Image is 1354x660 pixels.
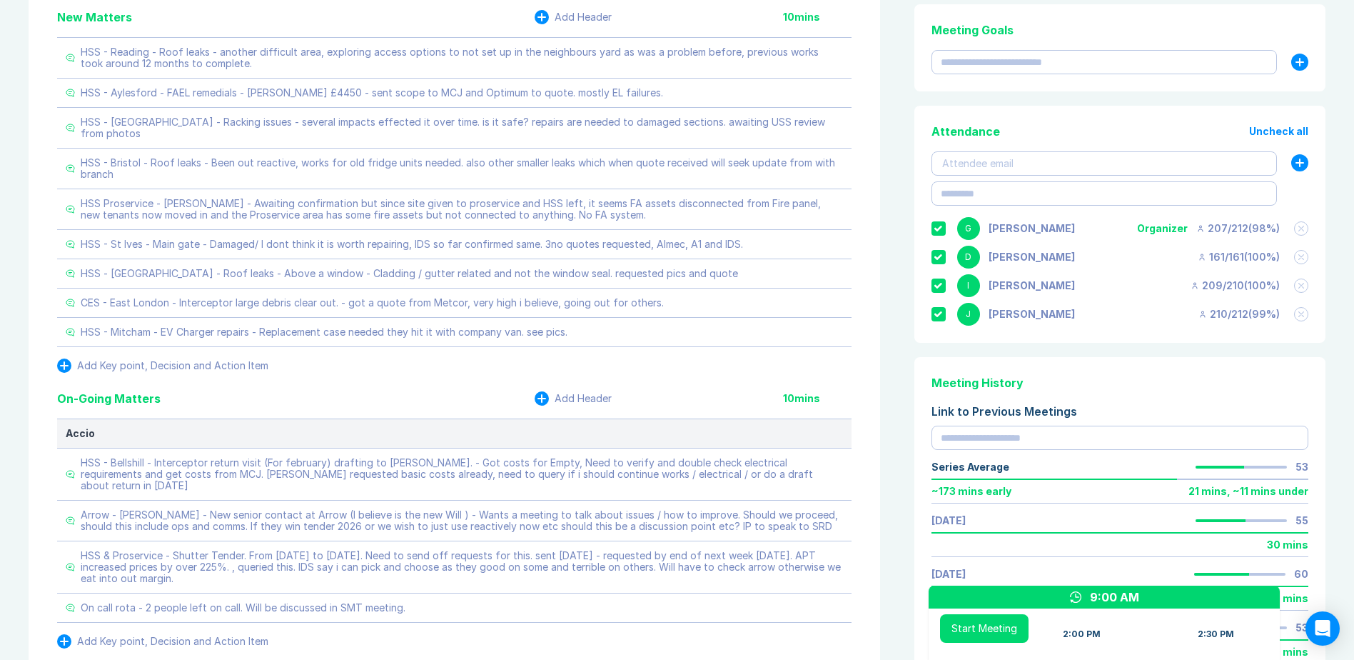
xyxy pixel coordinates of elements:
[81,602,405,614] div: On call rota - 2 people left on call. Will be discussed in SMT meeting.
[77,636,268,647] div: Add Key point, Decision and Action Item
[1191,280,1280,291] div: 209 / 210 ( 100 %)
[1198,629,1234,640] div: 2:30 PM
[57,9,132,26] div: New Matters
[1295,461,1308,473] div: 53
[931,486,1011,497] div: ~ 173 mins early
[940,614,1029,643] button: Start Meeting
[66,428,843,439] div: Accio
[1305,611,1340,646] div: Open Intercom Messenger
[931,461,1009,473] div: Series Average
[931,21,1308,39] div: Meeting Goals
[57,634,268,649] button: Add Key point, Decision and Action Item
[81,509,843,532] div: Arrow - [PERSON_NAME] - New senior contact at Arrow (I believe is the new Will ) - Wants a meetin...
[931,374,1308,391] div: Meeting History
[1090,589,1139,606] div: 9:00 AM
[81,457,843,491] div: HSS - Bellshill - Interceptor return visit (For february) drafting to [PERSON_NAME]. - Got costs ...
[783,393,852,404] div: 10 mins
[957,274,980,297] div: I
[81,239,743,250] div: HSS - St Ives - Main gate - Damaged/ I dont think it is worth repairing, IDS so far confirmed sam...
[81,297,664,309] div: CES - East London - Interceptor large debris clear out. - got a quote from Metcor, very high i be...
[783,11,852,23] div: 10 mins
[81,268,738,279] div: HSS - [GEOGRAPHIC_DATA] - Roof leaks - Above a window - Cladding / gutter related and not the win...
[989,280,1075,291] div: Iain Parnell
[957,246,980,269] div: D
[957,303,980,326] div: J
[1295,515,1308,526] div: 55
[555,11,612,23] div: Add Header
[1263,646,1308,658] div: 120 mins
[81,198,843,221] div: HSS Proservice - [PERSON_NAME] - Awaiting confirmation but since site given to proservice and HSS...
[1295,622,1308,634] div: 53
[81,46,843,69] div: HSS - Reading - Roof leaks - another difficult area, exploring access options to not set up in th...
[77,360,268,371] div: Add Key point, Decision and Action Item
[1267,593,1308,604] div: 30 mins
[957,217,980,240] div: G
[555,393,612,404] div: Add Header
[1267,539,1308,551] div: 30 mins
[989,309,1075,320] div: Jonny Welbourn
[81,116,843,139] div: HSS - [GEOGRAPHIC_DATA] - Racking issues - several impacts effected it over time. is it safe? rep...
[81,87,663,99] div: HSS - Aylesford - FAEL remedials - [PERSON_NAME] £4450 - sent scope to MCJ and Optimum to quote. ...
[535,10,612,24] button: Add Header
[1198,309,1280,320] div: 210 / 212 ( 99 %)
[931,569,966,580] a: [DATE]
[1137,223,1188,234] div: Organizer
[1249,126,1308,137] button: Uncheck all
[57,390,161,407] div: On-Going Matters
[1294,569,1308,580] div: 60
[535,391,612,406] button: Add Header
[1188,486,1308,497] div: 21 mins , ~ 11 mins under
[81,326,567,338] div: HSS - Mitcham - EV Charger repairs - Replacement case needed they hit it with company van. see pics.
[1198,251,1280,263] div: 161 / 161 ( 100 %)
[1063,629,1101,640] div: 2:00 PM
[989,251,1075,263] div: David Hayter
[81,157,843,180] div: HSS - Bristol - Roof leaks - Been out reactive, works for old fridge units needed. also other sma...
[81,550,843,584] div: HSS & Proservice - Shutter Tender. From [DATE] to [DATE]. Need to send off requests for this. sen...
[931,403,1308,420] div: Link to Previous Meetings
[931,515,966,526] a: [DATE]
[931,123,1000,140] div: Attendance
[57,359,268,373] button: Add Key point, Decision and Action Item
[989,223,1075,234] div: Gemma White
[1196,223,1280,234] div: 207 / 212 ( 98 %)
